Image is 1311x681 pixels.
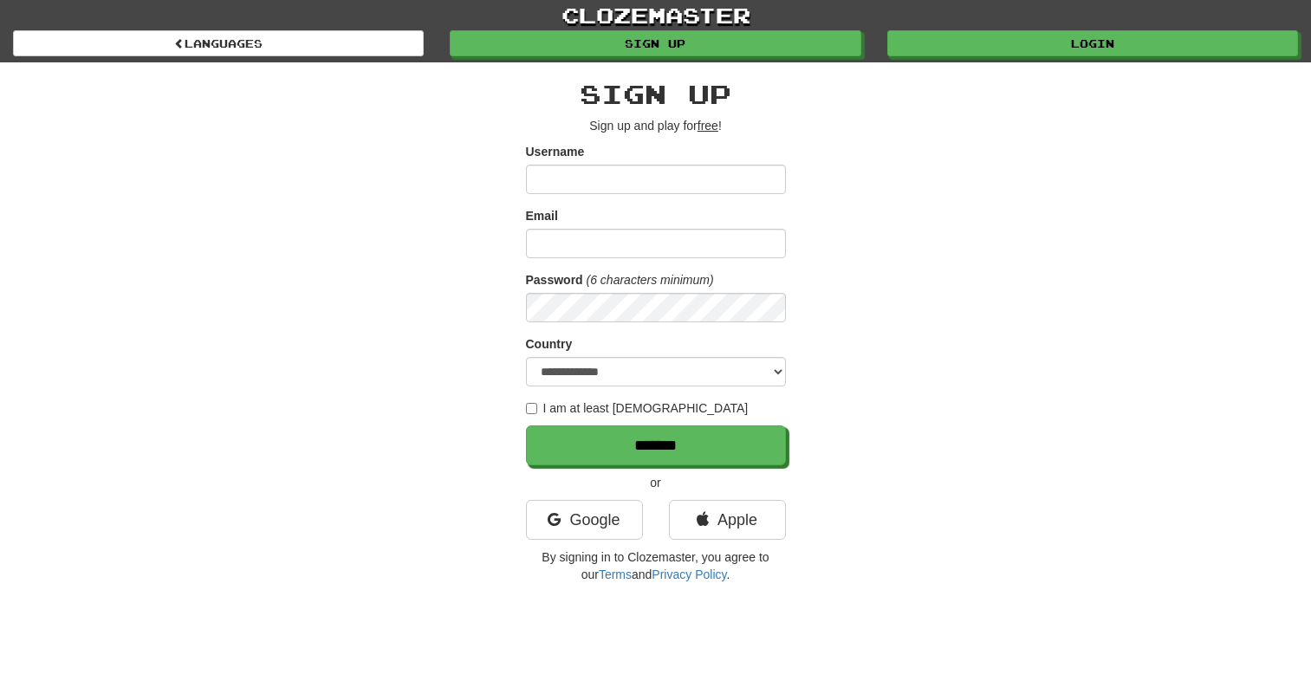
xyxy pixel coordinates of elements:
[599,567,632,581] a: Terms
[450,30,860,56] a: Sign up
[669,500,786,540] a: Apple
[526,474,786,491] p: or
[526,548,786,583] p: By signing in to Clozemaster, you agree to our and .
[526,399,749,417] label: I am at least [DEMOGRAPHIC_DATA]
[526,271,583,289] label: Password
[587,273,714,287] em: (6 characters minimum)
[526,117,786,134] p: Sign up and play for !
[526,335,573,353] label: Country
[526,500,643,540] a: Google
[526,207,558,224] label: Email
[526,80,786,108] h2: Sign up
[698,119,718,133] u: free
[887,30,1298,56] a: Login
[13,30,424,56] a: Languages
[652,567,726,581] a: Privacy Policy
[526,403,537,414] input: I am at least [DEMOGRAPHIC_DATA]
[526,143,585,160] label: Username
